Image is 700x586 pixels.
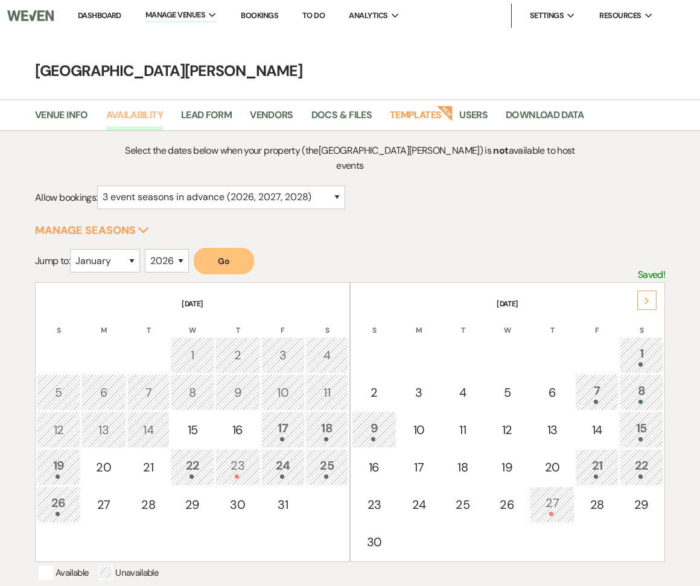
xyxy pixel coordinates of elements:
[35,191,97,203] span: Allow bookings:
[134,458,163,476] div: 21
[459,107,488,130] a: Users
[626,496,657,514] div: 29
[177,346,208,364] div: 1
[88,496,119,514] div: 27
[134,383,163,402] div: 7
[492,421,522,439] div: 12
[145,9,205,21] span: Manage Venues
[177,383,208,402] div: 8
[313,456,342,479] div: 25
[404,421,434,439] div: 10
[39,566,89,580] p: Available
[222,346,253,364] div: 2
[222,383,253,402] div: 9
[536,458,568,476] div: 20
[358,496,390,514] div: 23
[134,421,163,439] div: 14
[261,310,305,336] th: F
[88,383,119,402] div: 6
[582,456,612,479] div: 21
[268,383,298,402] div: 10
[576,310,619,336] th: F
[268,419,298,441] div: 17
[352,284,663,309] th: [DATE]
[78,10,121,20] a: Dashboard
[448,496,477,514] div: 25
[181,107,232,130] a: Lead Form
[43,383,74,402] div: 5
[530,10,564,22] span: Settings
[35,254,70,267] span: Jump to:
[37,284,348,309] th: [DATE]
[43,494,74,516] div: 26
[485,310,529,336] th: W
[250,107,293,130] a: Vendors
[404,383,434,402] div: 3
[404,496,434,514] div: 24
[37,310,80,336] th: S
[127,310,170,336] th: T
[626,419,657,441] div: 15
[448,383,477,402] div: 4
[106,107,163,130] a: Availability
[530,310,574,336] th: T
[313,383,342,402] div: 11
[349,10,387,22] span: Analytics
[88,458,119,476] div: 20
[358,533,390,551] div: 30
[536,383,568,402] div: 6
[313,419,342,441] div: 18
[43,456,74,479] div: 19
[35,225,149,236] button: Manage Seasons
[638,267,665,283] p: Saved!
[582,421,612,439] div: 14
[492,458,522,476] div: 19
[448,458,477,476] div: 18
[268,496,298,514] div: 31
[241,10,278,20] a: Bookings
[302,10,325,20] a: To Do
[134,496,163,514] div: 28
[43,421,74,439] div: 12
[506,107,584,130] a: Download Data
[222,496,253,514] div: 30
[81,310,126,336] th: M
[171,310,214,336] th: W
[536,494,568,516] div: 27
[492,496,522,514] div: 26
[114,143,587,174] p: Select the dates below when your property (the [GEOGRAPHIC_DATA][PERSON_NAME] ) is available to h...
[313,346,342,364] div: 4
[437,104,454,121] strong: New
[620,310,663,336] th: S
[215,310,260,336] th: T
[35,107,88,130] a: Venue Info
[536,421,568,439] div: 13
[358,383,390,402] div: 2
[222,456,253,479] div: 23
[448,421,477,439] div: 11
[268,456,298,479] div: 24
[352,310,396,336] th: S
[177,421,208,439] div: 15
[599,10,641,22] span: Resources
[492,383,522,402] div: 5
[194,248,254,274] button: Go
[582,382,612,404] div: 7
[222,421,253,439] div: 16
[441,310,484,336] th: T
[177,456,208,479] div: 22
[493,144,508,157] strong: not
[88,421,119,439] div: 13
[306,310,348,336] th: S
[626,456,657,479] div: 22
[268,346,298,364] div: 3
[398,310,441,336] th: M
[626,344,657,367] div: 1
[358,419,390,441] div: 9
[98,566,159,580] p: Unavailable
[626,382,657,404] div: 8
[404,458,434,476] div: 17
[358,458,390,476] div: 16
[7,3,54,28] img: Weven Logo
[177,496,208,514] div: 29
